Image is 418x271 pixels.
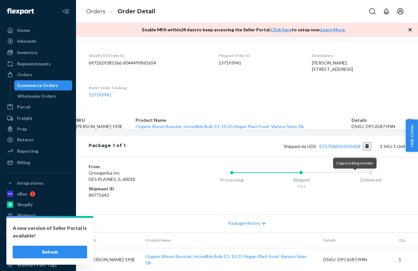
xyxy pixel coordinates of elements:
dt: Shopify V3 Order ID [89,53,208,58]
a: Walmart [4,210,72,220]
a: eBay [4,189,72,199]
dd: 86771643 [89,192,172,198]
div: DSKU: DPC6587J94N [323,256,389,263]
a: Inbounds [4,36,72,46]
div: Returns [17,137,34,143]
div: Parcel [17,104,30,110]
div: Integrations [17,180,44,186]
a: Replenishments [4,59,72,69]
a: Orders [4,70,72,80]
div: eBay [17,191,27,197]
a: Walmart Fast Tags [4,260,72,270]
div: Walmart Fast Tags [17,262,57,268]
span: [PERSON_NAME] [STREET_ADDRESS] [312,60,353,72]
th: SKU [76,232,140,248]
a: Parcel [4,102,72,112]
button: Help Center [406,120,418,152]
button: Open account menu [394,5,407,18]
button: Open Search Box [366,5,379,18]
a: Freight [4,113,72,123]
div: Shipped [267,177,336,183]
div: Orders [17,71,32,78]
a: Orders [86,8,105,15]
a: Wholesale Orders [14,91,73,101]
div: Home [17,27,30,34]
div: DSKU: DPC6587J94N [351,123,408,130]
dt: Flexport Order ID [218,53,302,58]
img: Flexport logo [7,8,34,15]
a: Home [4,25,72,35]
button: Close Navigation [60,5,72,18]
ol: breadcrumbs [81,2,160,21]
a: Returns [4,135,72,145]
dd: 137193941 [218,60,302,66]
dd: 6972629385366-8044499861654 [89,60,208,66]
a: Organic Bloom Booster, Incredible Bulk 0.1-10-25 Vegan Plant Food -Various Sizes 1lb [136,124,304,129]
div: Prep [17,126,27,132]
a: Order Detail [117,8,155,15]
div: Shopify [17,201,33,208]
a: Add Integration [4,223,72,231]
dt: From [89,163,172,170]
a: Learn More [320,27,345,32]
div: Walmart [17,212,36,219]
p: Enable MFA within 24 days to keep accessing the Seller Portal. to setup now. . [142,27,345,33]
span: Copy tracking number [336,161,373,165]
a: Reporting [4,146,72,156]
a: Billing [4,157,72,168]
p: A new version of Seller Portal is available! [13,224,87,239]
th: Details [351,117,408,123]
td: [PERSON_NAME]-190E [76,248,140,271]
div: Reporting [17,148,38,154]
a: Inventory [4,47,72,58]
a: Click here [271,27,292,32]
button: Fast Tags [4,238,72,249]
th: Qty [394,232,418,248]
div: Replenishments [17,61,51,67]
a: eBay Fast Tags [4,249,72,259]
span: Growganica Inc DES PLAINES, IL 60018 [89,170,135,182]
th: SKU [76,117,136,123]
div: Freight [17,115,33,121]
div: Inventory [17,49,37,56]
div: 9/24 [267,184,336,189]
a: 137193941 [89,92,111,97]
div: Package 1 of 1 [89,142,126,151]
div: Wholesale Orders [17,93,56,99]
th: Product Name [140,232,318,248]
div: Ecommerce Orders [17,82,58,89]
td: 1 [394,248,418,271]
div: Billing [17,159,30,166]
th: Details [318,232,394,248]
button: Copy tracking number [363,142,371,151]
a: EZ17586354505638 [320,144,360,149]
a: Shopify [4,200,72,210]
a: Prep [4,124,72,134]
th: Qty [408,117,418,123]
span: Shipped via UDS [284,144,371,149]
dt: Buyer Order Tracking [89,85,208,90]
td: [PERSON_NAME]-190E [76,123,136,130]
th: Product Name [136,117,351,123]
dt: Destination [312,53,405,58]
dt: Shipment ID [89,186,172,192]
div: Delivered [336,177,405,183]
div: Inbounds [17,38,36,44]
button: Open notifications [380,5,393,18]
button: Integrations [4,178,72,188]
a: Organic Bloom Booster, Incredible Bulk 0.1-10-25 Vegan Plant Food -Various Sizes 1lb [145,254,307,265]
span: Package History [228,220,260,226]
div: Processing [197,177,267,183]
button: Refresh [13,246,87,258]
div: 1 SKU 1 Unit [126,142,405,151]
a: Ecommerce Orders [14,80,73,90]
